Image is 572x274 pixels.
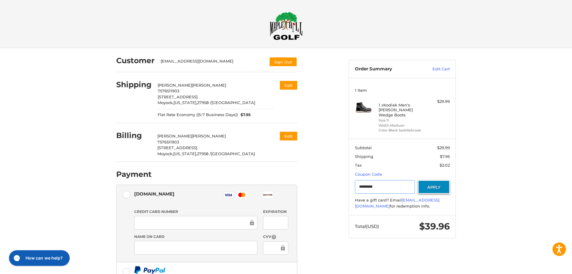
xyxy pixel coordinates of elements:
[379,118,425,123] li: Size 11
[355,88,450,93] h3: 1 Item
[158,100,174,105] span: Moyock,
[355,154,373,159] span: Shipping
[157,140,179,144] span: 7576511903
[157,145,197,150] span: [STREET_ADDRESS]
[157,134,192,138] span: [PERSON_NAME]
[116,56,155,65] h2: Customer
[116,131,151,140] h2: Billing
[134,266,165,274] img: PayPal icon
[270,12,303,40] img: Maple Hill Golf
[440,154,450,159] span: $7.95
[355,145,372,150] span: Subtotal
[355,198,440,208] a: [EMAIL_ADDRESS][DOMAIN_NAME]
[134,209,257,214] label: Credit Card Number
[197,100,211,105] span: 27958 /
[269,57,297,67] button: Sign Out
[419,66,450,72] a: Edit Cart
[211,151,255,156] span: [GEOGRAPHIC_DATA]
[355,163,362,168] span: Tax
[280,132,297,140] button: Edit
[158,94,198,99] span: [STREET_ADDRESS]
[134,234,257,239] label: Name on Card
[192,83,226,88] span: [PERSON_NAME]
[158,112,238,118] span: Flat Rate Economy ((5-7 Business Days))
[280,81,297,90] button: Edit
[158,83,192,88] span: [PERSON_NAME]
[426,99,450,105] div: $29.99
[355,180,415,194] input: Gift Certificate or Coupon Code
[379,128,425,133] li: Color Black Saddlebrook
[419,221,450,232] span: $39.96
[418,180,450,194] button: Apply
[211,100,255,105] span: [GEOGRAPHIC_DATA]
[263,209,288,214] label: Expiration
[161,58,263,67] div: [EMAIL_ADDRESS][DOMAIN_NAME]
[440,163,450,168] span: $2.02
[197,151,211,156] span: 27958 /
[134,189,174,199] div: [DOMAIN_NAME]
[379,103,425,117] h4: 1 x Kodiak Men's [PERSON_NAME] Wedge Boots
[355,66,419,72] h3: Order Summary
[157,151,173,156] span: Moyock,
[263,234,288,240] label: CVV
[6,248,71,268] iframe: Gorgias live chat messenger
[379,123,425,128] li: Width Medium
[192,134,226,138] span: [PERSON_NAME]
[437,145,450,150] span: $29.99
[158,88,179,93] span: 7576511903
[116,170,152,179] h2: Payment
[238,112,251,118] span: $7.95
[355,172,382,177] a: Coupon Code
[355,223,379,229] span: Total (USD)
[173,151,197,156] span: [US_STATE],
[116,80,152,89] h2: Shipping
[174,100,197,105] span: [US_STATE],
[355,197,450,209] div: Have a gift card? Email for redemption info.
